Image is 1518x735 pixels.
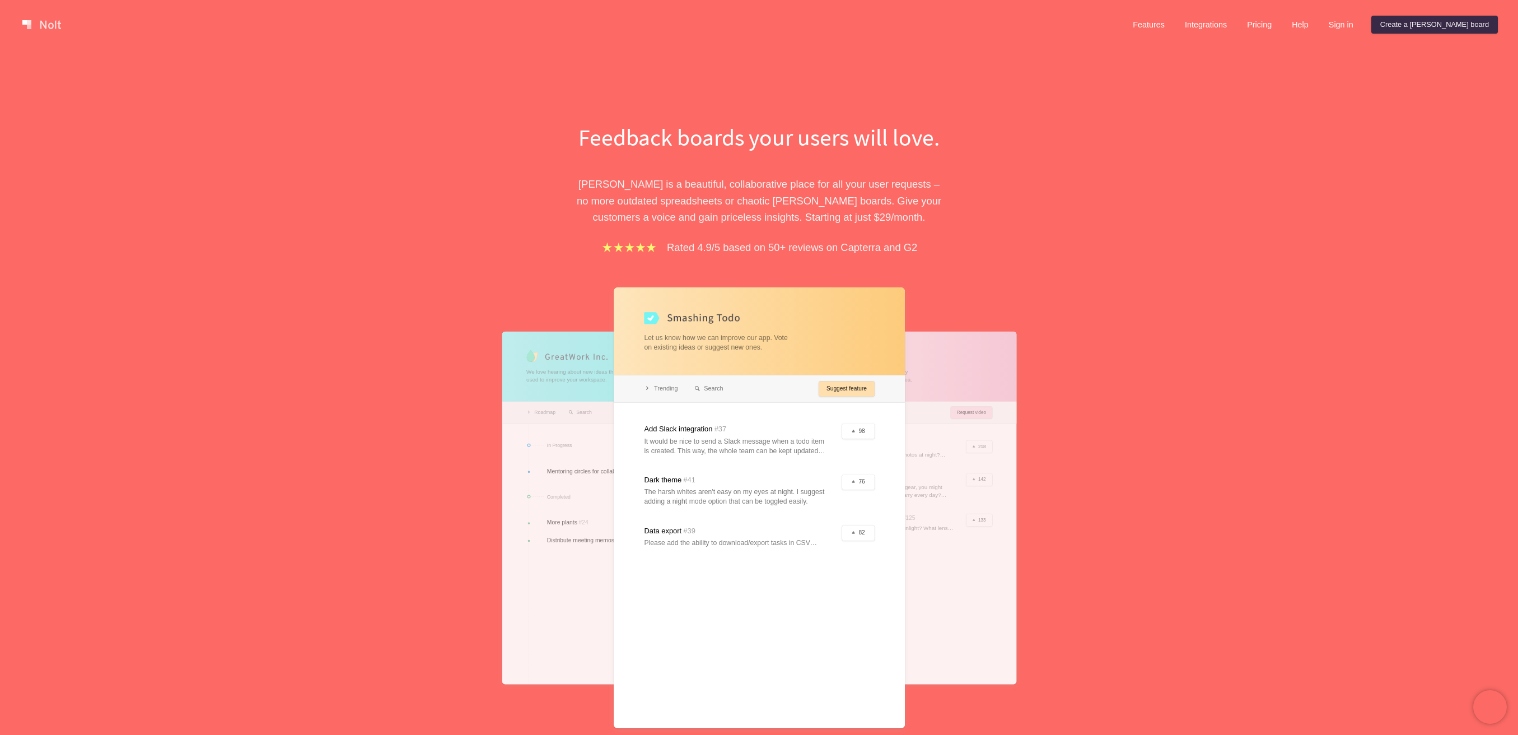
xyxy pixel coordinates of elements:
[566,176,952,225] p: [PERSON_NAME] is a beautiful, collaborative place for all your user requests – no more outdated s...
[1283,16,1318,34] a: Help
[1238,16,1281,34] a: Pricing
[1124,16,1174,34] a: Features
[601,241,658,254] img: stars.b067e34983.png
[1320,16,1362,34] a: Sign in
[566,121,952,153] h1: Feedback boards your users will love.
[1473,690,1507,724] iframe: Chatra live chat
[667,239,917,255] p: Rated 4.9/5 based on 50+ reviews on Capterra and G2
[1176,16,1236,34] a: Integrations
[1371,16,1498,34] a: Create a [PERSON_NAME] board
